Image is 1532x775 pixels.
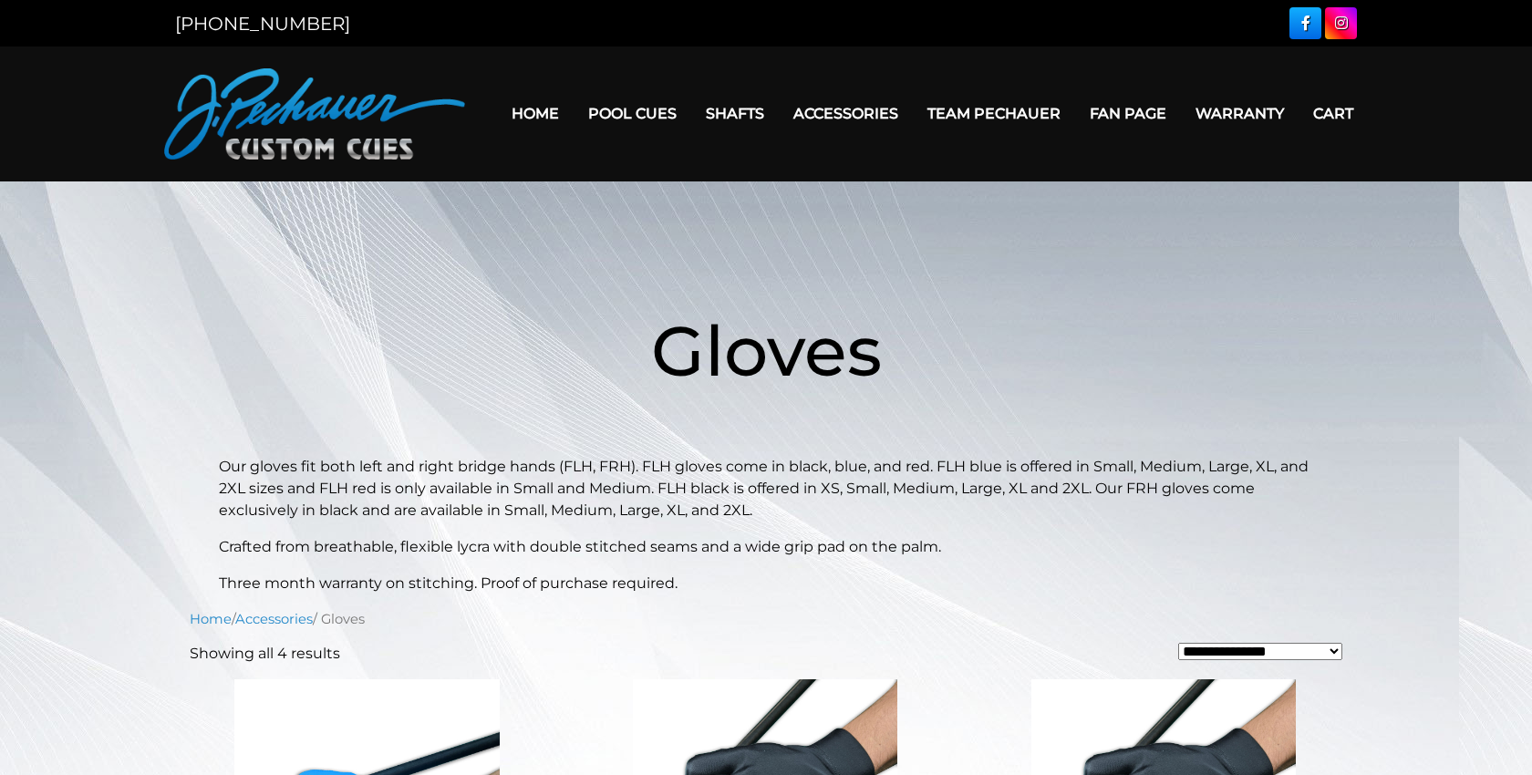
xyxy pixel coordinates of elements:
[219,456,1313,522] p: Our gloves fit both left and right bridge hands (FLH, FRH). FLH gloves come in black, blue, and r...
[913,90,1075,137] a: Team Pechauer
[691,90,779,137] a: Shafts
[190,611,232,627] a: Home
[219,536,1313,558] p: Crafted from breathable, flexible lycra with double stitched seams and a wide grip pad on the palm.
[779,90,913,137] a: Accessories
[235,611,313,627] a: Accessories
[574,90,691,137] a: Pool Cues
[164,68,465,160] img: Pechauer Custom Cues
[190,609,1342,629] nav: Breadcrumb
[1075,90,1181,137] a: Fan Page
[1181,90,1299,137] a: Warranty
[1178,643,1342,660] select: Shop order
[1299,90,1368,137] a: Cart
[175,13,350,35] a: [PHONE_NUMBER]
[190,643,340,665] p: Showing all 4 results
[651,308,882,393] span: Gloves
[497,90,574,137] a: Home
[219,573,1313,594] p: Three month warranty on stitching. Proof of purchase required.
